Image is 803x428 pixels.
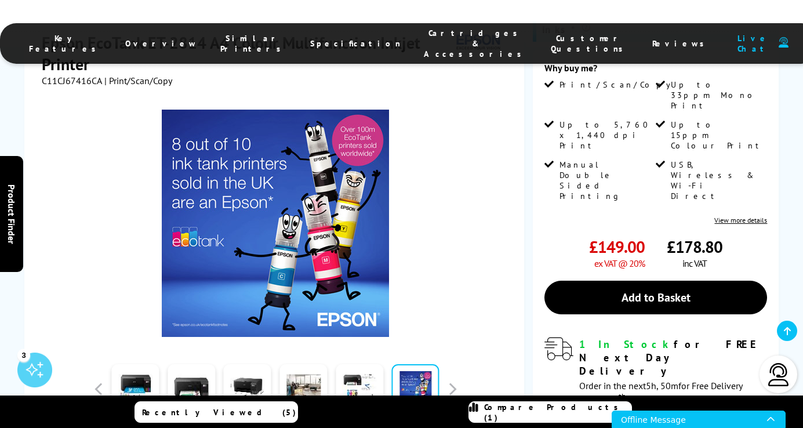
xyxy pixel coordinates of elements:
[612,411,786,428] iframe: Chat icon for chat window
[551,33,629,54] span: Customer Questions
[682,257,707,269] span: inc VAT
[484,402,631,423] span: Compare Products (1)
[544,62,768,79] div: Why buy me?
[779,37,789,48] img: user-headset-duotone.svg
[589,236,645,257] span: £149.00
[135,401,298,423] a: Recently Viewed (5)
[220,33,287,54] span: Similar Printers
[468,401,632,423] a: Compare Products (1)
[424,28,528,59] span: Cartridges & Accessories
[559,119,653,151] span: Up to 5,760 x 1,440 dpi Print
[559,159,653,201] span: Manual Double Sided Printing
[579,338,768,378] div: for FREE Next Day Delivery
[544,338,768,404] div: modal_delivery
[579,338,674,351] span: 1 In Stock
[652,38,710,49] span: Reviews
[579,380,742,405] span: Order in the next for Free Delivery [DATE] 27 August!
[671,79,765,111] span: Up to 33ppm Mono Print
[310,38,401,49] span: Specification
[714,216,767,224] a: View more details
[559,79,679,90] span: Print/Scan/Copy
[42,74,102,86] span: C11CJ67416CA
[125,38,197,49] span: Overview
[17,349,30,361] div: 3
[733,33,773,54] span: Live Chat
[646,380,678,391] span: 5h, 50m
[671,119,765,151] span: Up to 15ppm Colour Print
[619,391,626,401] sup: th
[6,184,17,244] span: Product Finder
[544,281,768,314] a: Add to Basket
[29,33,102,54] span: Key Features
[594,257,645,269] span: ex VAT @ 20%
[104,74,172,86] span: | Print/Scan/Copy
[142,407,296,418] span: Recently Viewed (5)
[162,109,389,336] img: Epson EcoTank ET-2814 Thumbnail
[767,363,790,386] img: user-headset-light.svg
[671,159,765,201] span: USB, Wireless & Wi-Fi Direct
[667,236,722,257] span: £178.80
